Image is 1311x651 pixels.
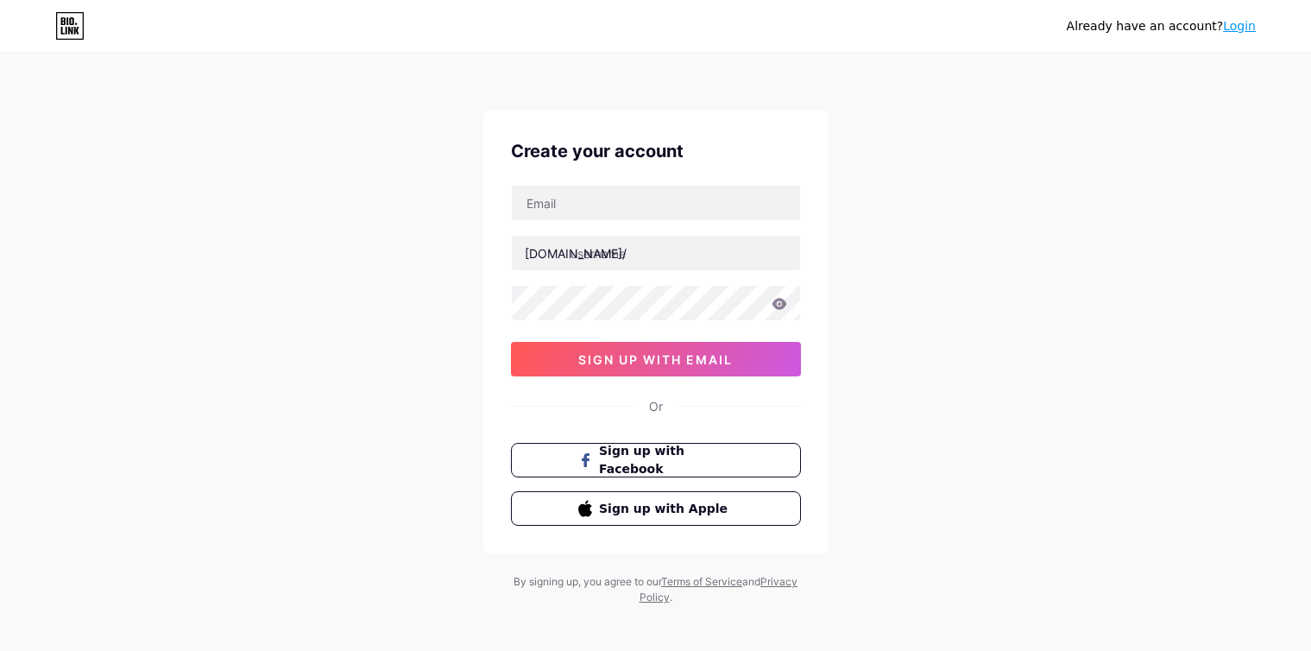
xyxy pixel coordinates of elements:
div: Already have an account? [1067,17,1256,35]
button: Sign up with Facebook [511,443,801,477]
div: [DOMAIN_NAME]/ [525,244,627,262]
button: Sign up with Apple [511,491,801,526]
div: By signing up, you agree to our and . [509,574,803,605]
input: username [512,236,800,270]
a: Login [1223,19,1256,33]
span: Sign up with Apple [599,500,733,518]
div: Create your account [511,138,801,164]
span: sign up with email [578,352,733,367]
button: sign up with email [511,342,801,376]
input: Email [512,186,800,220]
a: Terms of Service [661,575,742,588]
div: Or [649,397,663,415]
span: Sign up with Facebook [599,442,733,478]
